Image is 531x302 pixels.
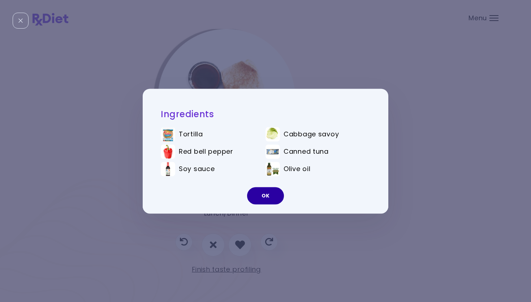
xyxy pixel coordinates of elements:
[284,165,310,173] span: Olive oil
[161,109,370,120] h2: Ingredients
[284,148,329,156] span: Canned tuna
[179,130,203,138] span: Tortilla
[13,13,29,29] div: Close
[247,187,284,204] button: OK
[179,165,215,173] span: Soy sauce
[284,130,339,138] span: Cabbage savoy
[179,148,233,156] span: Red bell pepper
